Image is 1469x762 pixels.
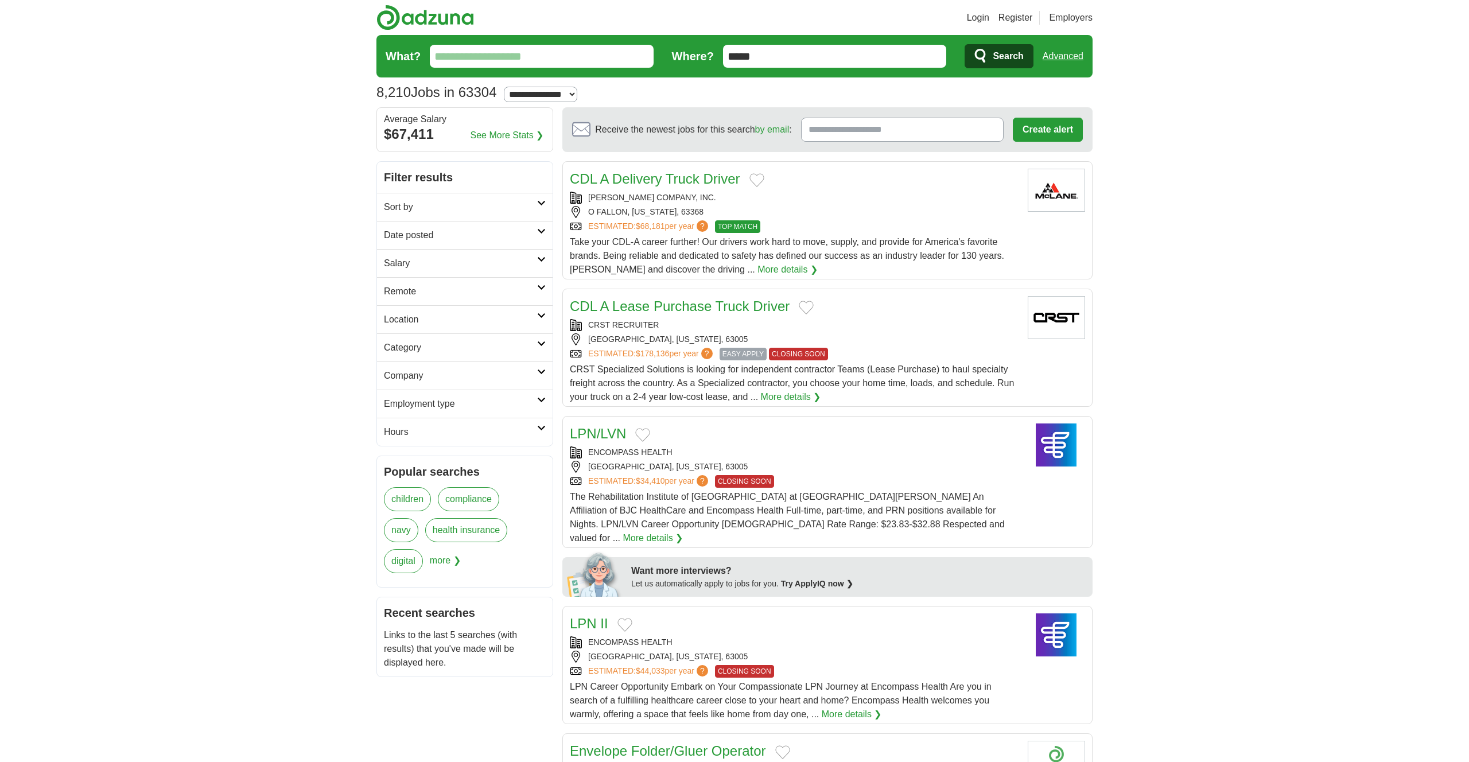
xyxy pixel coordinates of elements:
[570,682,992,719] span: LPN Career Opportunity Embark on Your Compassionate LPN Journey at Encompass Health Are you in se...
[781,579,853,588] a: Try ApplyIQ now ❯
[1013,118,1083,142] button: Create alert
[636,666,665,675] span: $44,033
[588,665,710,678] a: ESTIMATED:$44,033per year?
[1028,296,1085,339] img: Company logo
[384,313,537,326] h2: Location
[617,618,632,632] button: Add to favorite jobs
[570,171,740,186] a: CDL A Delivery Truck Driver
[384,604,546,621] h2: Recent searches
[799,301,814,314] button: Add to favorite jobs
[384,115,546,124] div: Average Salary
[570,651,1019,663] div: [GEOGRAPHIC_DATA], [US_STATE], 63005
[588,220,710,233] a: ESTIMATED:$68,181per year?
[595,123,791,137] span: Receive the newest jobs for this search :
[761,390,821,404] a: More details ❯
[377,361,553,390] a: Company
[384,628,546,670] p: Links to the last 5 searches (with results) that you've made will be displayed here.
[588,348,715,360] a: ESTIMATED:$178,136per year?
[384,549,423,573] a: digital
[384,397,537,411] h2: Employment type
[570,237,1004,274] span: Take your CDL-A career further! Our drivers work hard to move, supply, and provide for America's ...
[384,341,537,355] h2: Category
[701,348,713,359] span: ?
[775,745,790,759] button: Add to favorite jobs
[588,637,673,647] a: ENCOMPASS HEALTH
[570,461,1019,473] div: [GEOGRAPHIC_DATA], [US_STATE], 63005
[376,82,411,103] span: 8,210
[570,319,1019,331] div: CRST RECRUITER
[384,124,546,145] div: $67,411
[567,551,623,597] img: apply-iq-scientist.png
[384,256,537,270] h2: Salary
[715,220,760,233] span: TOP MATCH
[377,418,553,446] a: Hours
[631,564,1086,578] div: Want more interviews?
[1028,169,1085,212] img: McLane Company logo
[636,349,669,358] span: $178,136
[384,487,431,511] a: children
[635,428,650,442] button: Add to favorite jobs
[769,348,828,360] span: CLOSING SOON
[623,531,683,545] a: More details ❯
[1028,613,1085,656] img: Encompass Health logo
[471,129,544,142] a: See More Stats ❯
[715,475,774,488] span: CLOSING SOON
[749,173,764,187] button: Add to favorite jobs
[377,249,553,277] a: Salary
[697,665,708,677] span: ?
[384,518,418,542] a: navy
[672,48,714,65] label: Where?
[570,333,1019,345] div: [GEOGRAPHIC_DATA], [US_STATE], 63005
[438,487,499,511] a: compliance
[757,263,818,277] a: More details ❯
[386,48,421,65] label: What?
[384,463,546,480] h2: Popular searches
[570,364,1014,402] span: CRST Specialized Solutions is looking for independent contractor Teams (Lease Purchase) to haul s...
[631,578,1086,590] div: Let us automatically apply to jobs for you.
[715,665,774,678] span: CLOSING SOON
[377,162,553,193] h2: Filter results
[822,707,882,721] a: More details ❯
[697,220,708,232] span: ?
[384,285,537,298] h2: Remote
[570,298,790,314] a: CDL A Lease Purchase Truck Driver
[377,221,553,249] a: Date posted
[384,200,537,214] h2: Sort by
[570,426,626,441] a: LPN/LVN
[384,228,537,242] h2: Date posted
[1049,11,1093,25] a: Employers
[998,11,1033,25] a: Register
[376,5,474,30] img: Adzuna logo
[377,277,553,305] a: Remote
[965,44,1033,68] button: Search
[377,333,553,361] a: Category
[636,476,665,485] span: $34,410
[588,193,716,202] a: [PERSON_NAME] COMPANY, INC.
[377,305,553,333] a: Location
[384,425,537,439] h2: Hours
[376,84,497,100] h1: Jobs in 63304
[636,221,665,231] span: $68,181
[1043,45,1083,68] a: Advanced
[570,492,1005,543] span: The Rehabilitation Institute of [GEOGRAPHIC_DATA] at [GEOGRAPHIC_DATA][PERSON_NAME] An Affiliatio...
[377,390,553,418] a: Employment type
[588,448,673,457] a: ENCOMPASS HEALTH
[588,475,710,488] a: ESTIMATED:$34,410per year?
[1028,423,1085,466] img: Encompass Health logo
[377,193,553,221] a: Sort by
[425,518,507,542] a: health insurance
[993,45,1023,68] span: Search
[720,348,767,360] span: EASY APPLY
[755,125,790,134] a: by email
[570,616,608,631] a: LPN II
[697,475,708,487] span: ?
[967,11,989,25] a: Login
[384,369,537,383] h2: Company
[570,206,1019,218] div: O FALLON, [US_STATE], 63368
[430,549,461,580] span: more ❯
[570,743,766,759] a: Envelope Folder/Gluer Operator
